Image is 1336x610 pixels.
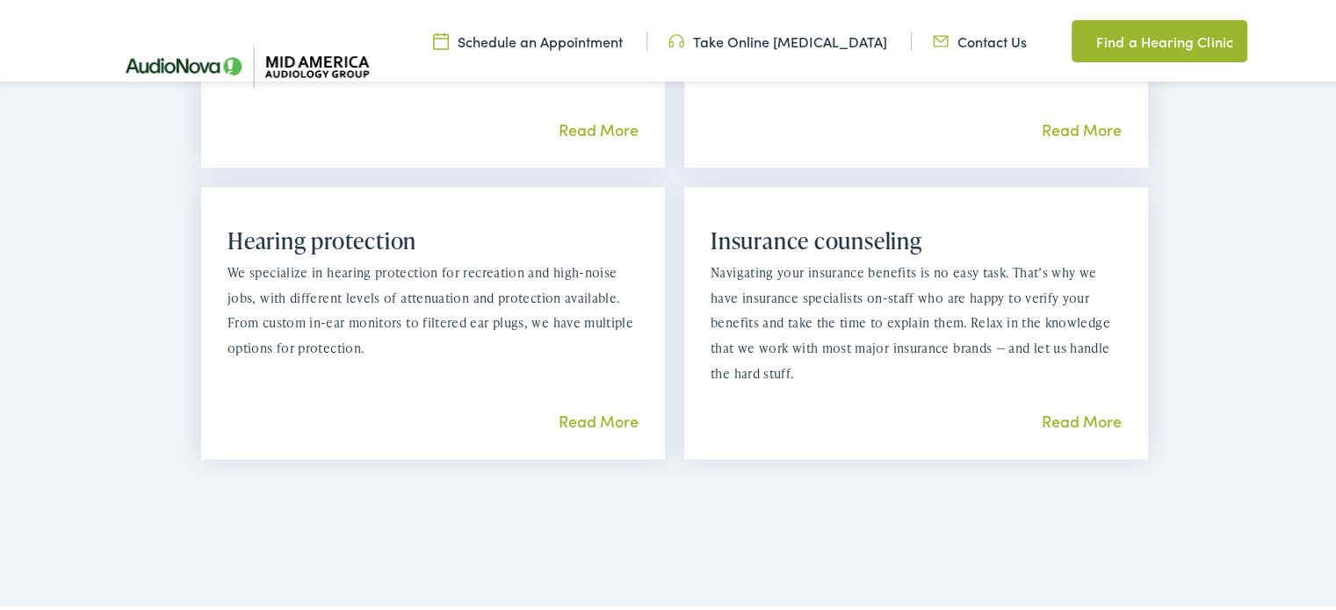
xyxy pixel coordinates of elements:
img: utility icon [1072,28,1087,49]
p: We specialize in hearing protection for recreation and high-noise jobs, with different levels of ... [227,258,639,359]
p: Navigating your insurance benefits is no easy task. That’s why we have insurance specialists on-s... [711,258,1122,384]
a: Read More [559,116,639,138]
h2: Hearing protection [227,225,639,252]
h2: Insurance counseling [711,225,1122,252]
img: utility icon [433,29,449,48]
a: Read More [1042,116,1122,138]
a: Contact Us [933,29,1027,48]
a: Read More [1042,407,1122,429]
a: Schedule an Appointment [433,29,623,48]
img: utility icon [668,29,684,48]
img: utility icon [933,29,949,48]
a: Find a Hearing Clinic [1072,18,1247,60]
a: Read More [559,407,639,429]
a: Take Online [MEDICAL_DATA] [668,29,887,48]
